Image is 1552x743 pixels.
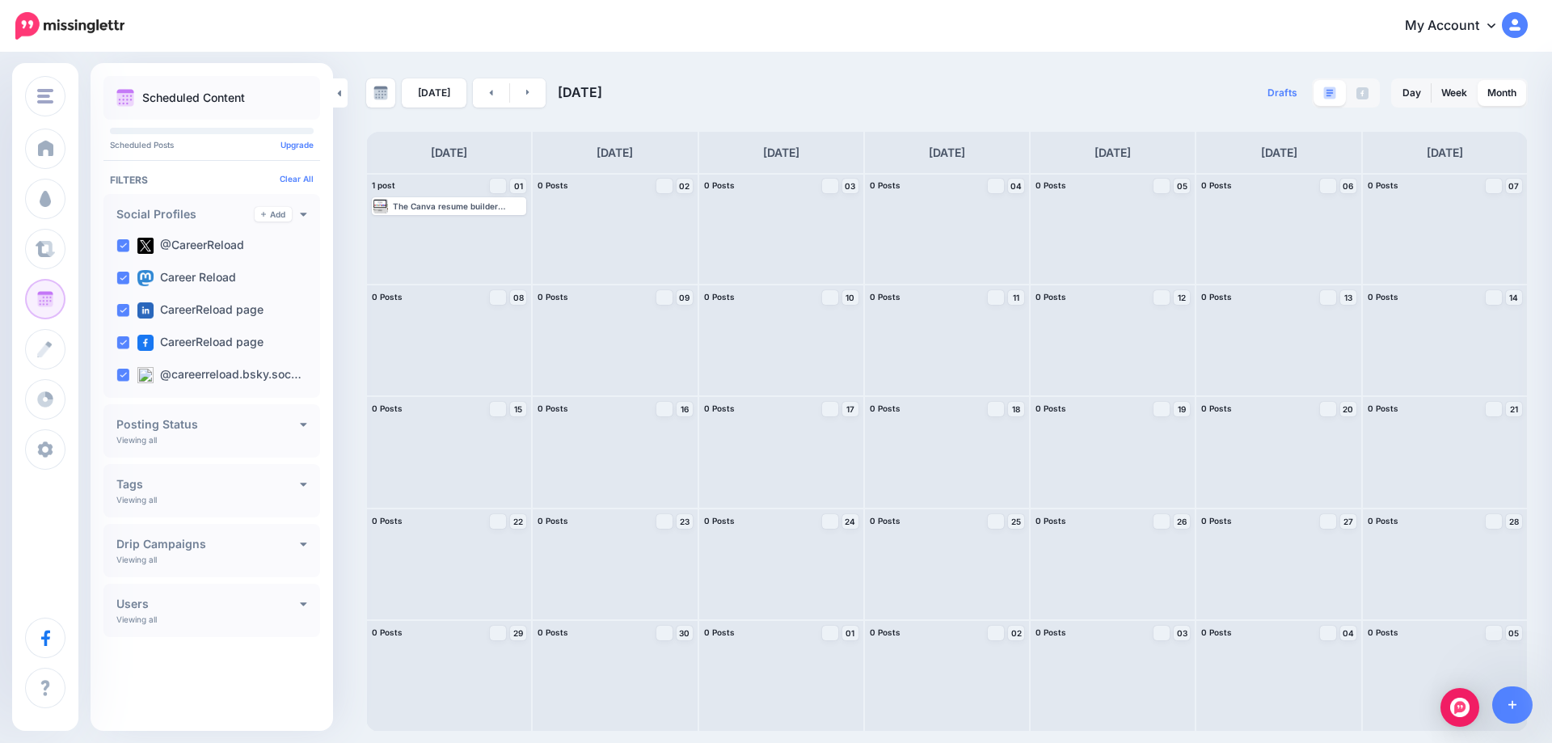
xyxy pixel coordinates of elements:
span: [DATE] [558,84,602,100]
span: 28 [1509,517,1519,526]
span: 0 Posts [538,292,568,302]
a: 14 [1506,290,1522,305]
span: 0 Posts [1035,180,1066,190]
p: Scheduled Content [142,92,245,103]
span: 0 Posts [704,516,735,526]
div: Open Intercom Messenger [1440,688,1479,727]
a: Month [1478,80,1526,106]
span: 19 [1178,405,1186,413]
img: twitter-square.png [137,238,154,254]
span: 0 Posts [1201,292,1232,302]
a: 05 [1174,179,1190,193]
span: 01 [514,182,523,190]
h4: [DATE] [1427,143,1463,163]
a: 26 [1174,514,1190,529]
a: 06 [1340,179,1356,193]
a: 12 [1174,290,1190,305]
h4: Social Profiles [116,209,255,220]
p: Scheduled Posts [110,141,314,149]
span: 17 [846,405,854,413]
span: 0 Posts [704,292,735,302]
img: Missinglettr [15,12,124,40]
a: 20 [1340,402,1356,416]
span: 01 [846,629,854,637]
label: CareerReload page [137,335,264,351]
a: [DATE] [402,78,466,108]
a: 15 [510,402,526,416]
span: 29 [513,629,523,637]
a: 23 [677,514,693,529]
span: 22 [513,517,523,526]
span: 0 Posts [538,403,568,413]
label: CareerReload page [137,302,264,319]
a: 13 [1340,290,1356,305]
a: 18 [1008,402,1024,416]
span: 02 [1011,629,1022,637]
div: The Canva resume builder combines design flexibility with pre-made templates, giving job seekers ... [393,201,525,211]
span: 0 Posts [870,516,900,526]
a: 27 [1340,514,1356,529]
a: Add [255,207,292,222]
span: 1 post [372,180,395,190]
span: 0 Posts [870,627,900,637]
label: @careerreload.bsky.soc… [137,367,302,383]
a: Drafts [1258,78,1307,108]
a: 24 [842,514,858,529]
a: 07 [1506,179,1522,193]
span: 0 Posts [1368,180,1398,190]
a: 28 [1506,514,1522,529]
span: 0 Posts [1201,627,1232,637]
span: 0 Posts [870,180,900,190]
a: Upgrade [280,140,314,150]
span: 0 Posts [704,403,735,413]
a: 01 [510,179,526,193]
a: 30 [677,626,693,640]
img: facebook-grey-square.png [1356,87,1369,99]
img: mastodon-square.png [137,270,154,286]
label: @CareerReload [137,238,244,254]
a: Day [1393,80,1431,106]
a: 16 [677,402,693,416]
span: 05 [1177,182,1187,190]
span: 0 Posts [1201,403,1232,413]
img: menu.png [37,89,53,103]
span: 0 Posts [538,516,568,526]
span: 0 Posts [704,627,735,637]
a: 02 [1008,626,1024,640]
span: 24 [845,517,855,526]
span: 04 [1343,629,1354,637]
a: 19 [1174,402,1190,416]
label: Career Reload [137,270,236,286]
span: 0 Posts [1368,627,1398,637]
span: 03 [1177,629,1187,637]
img: paragraph-boxed.png [1323,87,1336,99]
a: 05 [1506,626,1522,640]
span: 0 Posts [1368,292,1398,302]
a: 04 [1340,626,1356,640]
h4: Posting Status [116,419,300,430]
h4: Drip Campaigns [116,538,300,550]
span: 07 [1508,182,1519,190]
a: 11 [1008,290,1024,305]
span: 0 Posts [1035,627,1066,637]
span: 08 [513,293,524,302]
p: Viewing all [116,614,157,624]
span: 04 [1010,182,1022,190]
h4: Users [116,598,300,610]
a: 04 [1008,179,1024,193]
span: 03 [845,182,855,190]
span: 0 Posts [1035,403,1066,413]
span: 20 [1343,405,1353,413]
span: 27 [1343,517,1353,526]
a: 08 [510,290,526,305]
p: Viewing all [116,435,157,445]
span: 0 Posts [372,627,403,637]
h4: [DATE] [763,143,799,163]
a: 03 [1174,626,1190,640]
p: Viewing all [116,495,157,504]
a: 01 [842,626,858,640]
span: 0 Posts [1201,180,1232,190]
a: 25 [1008,514,1024,529]
span: 10 [846,293,854,302]
span: 0 Posts [1035,516,1066,526]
